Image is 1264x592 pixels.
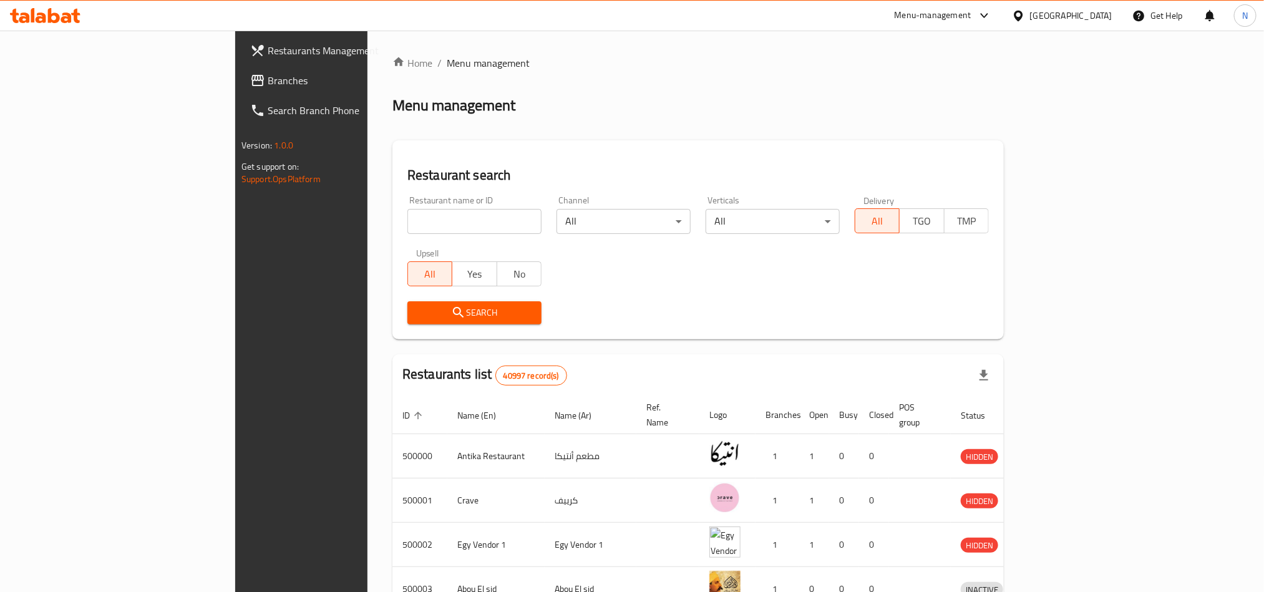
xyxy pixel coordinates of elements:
[799,523,829,567] td: 1
[709,482,741,513] img: Crave
[895,8,971,23] div: Menu-management
[756,478,799,523] td: 1
[407,166,989,185] h2: Restaurant search
[457,265,492,283] span: Yes
[402,365,567,386] h2: Restaurants list
[447,56,530,70] span: Menu management
[392,56,1004,70] nav: breadcrumb
[447,523,545,567] td: Egy Vendor 1
[961,449,998,464] div: HIDDEN
[402,408,426,423] span: ID
[799,396,829,434] th: Open
[497,261,542,286] button: No
[407,261,452,286] button: All
[240,36,446,66] a: Restaurants Management
[859,523,889,567] td: 0
[495,366,567,386] div: Total records count
[545,523,636,567] td: Egy Vendor 1
[241,171,321,187] a: Support.OpsPlatform
[417,305,532,321] span: Search
[829,396,859,434] th: Busy
[899,208,944,233] button: TGO
[709,438,741,469] img: Antika Restaurant
[240,95,446,125] a: Search Branch Phone
[1242,9,1248,22] span: N
[416,249,439,258] label: Upsell
[859,434,889,478] td: 0
[268,73,436,88] span: Branches
[496,370,566,382] span: 40997 record(s)
[756,396,799,434] th: Branches
[855,208,900,233] button: All
[961,494,998,508] span: HIDDEN
[447,478,545,523] td: Crave
[961,538,998,553] span: HIDDEN
[268,103,436,118] span: Search Branch Phone
[268,43,436,58] span: Restaurants Management
[407,301,542,324] button: Search
[961,408,1001,423] span: Status
[863,196,895,205] label: Delivery
[859,478,889,523] td: 0
[241,137,272,153] span: Version:
[961,450,998,464] span: HIDDEN
[756,523,799,567] td: 1
[905,212,939,230] span: TGO
[829,523,859,567] td: 0
[557,209,691,234] div: All
[799,478,829,523] td: 1
[407,209,542,234] input: Search for restaurant name or ID..
[545,478,636,523] td: كرييف
[950,212,984,230] span: TMP
[274,137,293,153] span: 1.0.0
[709,526,741,558] img: Egy Vendor 1
[457,408,512,423] span: Name (En)
[392,95,515,115] h2: Menu management
[241,158,299,175] span: Get support on:
[646,400,684,430] span: Ref. Name
[706,209,840,234] div: All
[502,265,537,283] span: No
[447,434,545,478] td: Antika Restaurant
[1030,9,1112,22] div: [GEOGRAPHIC_DATA]
[413,265,447,283] span: All
[555,408,608,423] span: Name (Ar)
[829,434,859,478] td: 0
[859,396,889,434] th: Closed
[699,396,756,434] th: Logo
[452,261,497,286] button: Yes
[944,208,989,233] button: TMP
[829,478,859,523] td: 0
[240,66,446,95] a: Branches
[799,434,829,478] td: 1
[899,400,936,430] span: POS group
[756,434,799,478] td: 1
[860,212,895,230] span: All
[969,361,999,391] div: Export file
[545,434,636,478] td: مطعم أنتيكا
